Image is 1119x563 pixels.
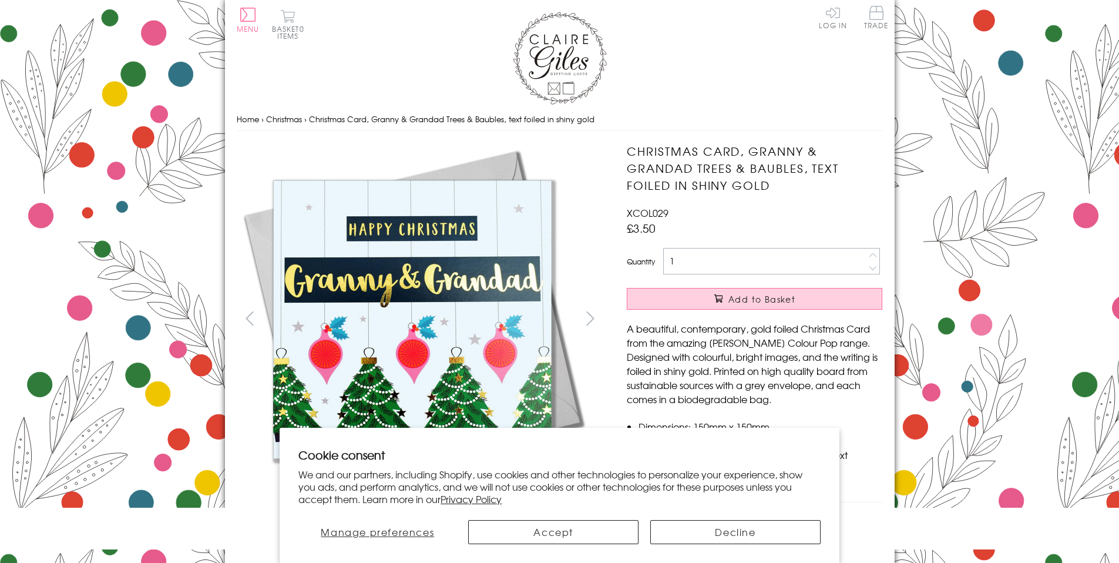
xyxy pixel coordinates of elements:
button: Accept [468,520,639,544]
span: Christmas Card, Granny & Grandad Trees & Baubles, text foiled in shiny gold [309,113,594,125]
span: › [261,113,264,125]
nav: breadcrumbs [237,108,883,132]
img: Christmas Card, Granny & Grandad Trees & Baubles, text foiled in shiny gold [603,143,956,495]
h1: Christmas Card, Granny & Grandad Trees & Baubles, text foiled in shiny gold [627,143,882,193]
span: XCOL029 [627,206,668,220]
img: Christmas Card, Granny & Grandad Trees & Baubles, text foiled in shiny gold [236,143,589,495]
button: Manage preferences [298,520,456,544]
h2: Cookie consent [298,447,821,463]
button: next [577,305,603,331]
span: Menu [237,24,260,34]
p: We and our partners, including Shopify, use cookies and other technologies to personalize your ex... [298,468,821,505]
a: Home [237,113,259,125]
button: Add to Basket [627,288,882,310]
button: prev [237,305,263,331]
label: Quantity [627,256,655,267]
span: Trade [864,6,889,29]
li: Dimensions: 150mm x 150mm [639,420,882,434]
span: › [304,113,307,125]
span: Manage preferences [321,525,434,539]
a: Christmas [266,113,302,125]
a: Privacy Policy [441,492,502,506]
img: Claire Giles Greetings Cards [513,12,607,105]
span: £3.50 [627,220,656,236]
span: Add to Basket [728,293,795,305]
span: 0 items [277,24,304,41]
p: A beautiful, contemporary, gold foiled Christmas Card from the amazing [PERSON_NAME] Colour Pop r... [627,321,882,406]
button: Decline [650,520,821,544]
a: Log In [819,6,847,29]
button: Menu [237,8,260,32]
button: Basket0 items [272,9,304,39]
a: Trade [864,6,889,31]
